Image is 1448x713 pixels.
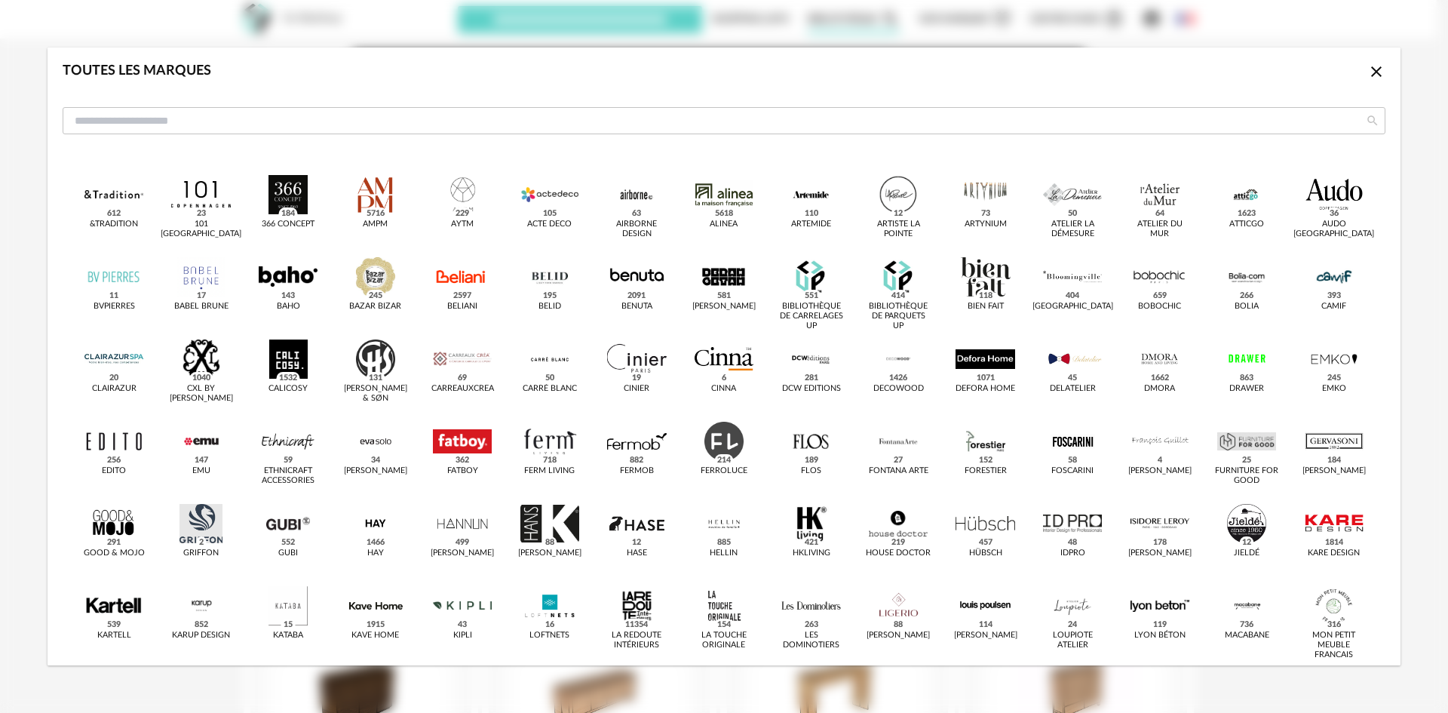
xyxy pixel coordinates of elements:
div: Dmora [1144,384,1175,394]
div: Fatboy [447,466,478,476]
div: CLAIRAZUR [92,384,137,394]
span: 1662 [1148,372,1171,384]
div: Carreauxcrea [431,384,494,394]
div: Fermob [620,466,654,476]
span: 12 [891,207,906,220]
span: 256 [105,454,124,466]
div: MACABANE [1225,631,1269,641]
div: Carré Blanc [523,384,577,394]
span: 25 [1240,454,1254,466]
div: Drawer [1229,384,1264,394]
span: 245 [1324,372,1343,384]
span: 219 [889,536,908,549]
div: Lyon Béton [1134,631,1186,641]
span: 147 [192,454,210,466]
div: Hkliving [793,549,830,558]
span: 19 [630,372,644,384]
span: 362 [453,454,472,466]
div: Fontana Arte [869,466,928,476]
div: Hübsch [969,549,1002,558]
span: 612 [105,207,124,220]
div: Calicosy [268,384,308,394]
div: LOFTNETS [529,631,569,641]
span: 421 [802,536,821,549]
span: 2091 [625,290,649,302]
span: 189 [802,454,821,466]
span: 184 [279,207,298,220]
span: 45 [1066,372,1080,384]
div: Atelier du Mur [1127,220,1192,239]
div: Edito [102,466,126,476]
div: Bolia [1235,302,1259,312]
span: 281 [802,372,821,384]
div: Kartell [97,631,131,641]
div: AYTM [451,220,474,229]
div: Cinna [711,384,736,394]
div: Benuta [621,302,652,312]
span: 88 [891,619,906,631]
div: 101 [GEOGRAPHIC_DATA] [161,220,241,239]
div: Airborne Design [604,220,670,239]
span: 1426 [887,372,910,384]
span: 12 [1240,536,1254,549]
span: 20 [107,372,121,384]
div: dialog [48,48,1400,665]
span: 214 [714,454,733,466]
div: [PERSON_NAME] [518,549,581,558]
span: 118 [976,290,995,302]
span: 114 [976,619,995,631]
span: 15 [281,619,296,631]
span: 27 [891,454,906,466]
span: 184 [1324,454,1343,466]
div: Atelier La Démesure [1040,220,1106,239]
div: Ferroluce [701,466,747,476]
div: Kare Design [1308,549,1360,558]
div: Bobochic [1138,302,1181,312]
span: 50 [1066,207,1080,220]
span: 12 [630,536,644,549]
div: Bien Fait [968,302,1004,312]
span: 63 [630,207,644,220]
span: 43 [456,619,470,631]
span: 119 [1150,619,1169,631]
span: 291 [105,536,124,549]
span: 23 [194,207,208,220]
div: MON PETIT MEUBLE FRANCAIS [1301,631,1367,660]
div: 366 Concept [262,220,314,229]
span: 17 [194,290,208,302]
div: Audo [GEOGRAPHIC_DATA] [1293,220,1374,239]
div: [PERSON_NAME] [1128,466,1192,476]
div: Emu [192,466,210,476]
div: Hase [627,549,647,558]
span: 5618 [712,207,735,220]
span: 58 [1066,454,1080,466]
span: 499 [453,536,472,549]
div: &tradition [90,220,138,229]
div: Karup Design [172,631,230,641]
span: Close icon [1367,65,1385,78]
div: CAMIF [1321,302,1346,312]
span: 718 [540,454,559,466]
div: Delatelier [1050,384,1096,394]
div: Flos [801,466,821,476]
div: Kataba [273,631,303,641]
div: La Redoute intérieurs [604,631,670,650]
div: Kipli [453,631,472,641]
div: Belid [538,302,561,312]
div: Ethnicraft Accessories [256,466,321,486]
div: Baho [277,302,300,312]
div: Furniture for Good [1214,466,1280,486]
span: 154 [714,619,733,631]
div: Bibliothèque de Carrelages UP [778,302,844,331]
span: 263 [802,619,821,631]
span: 1814 [1322,536,1345,549]
div: Foscarini [1051,466,1094,476]
span: 6 [719,372,729,384]
div: CXL by [PERSON_NAME] [168,384,234,404]
span: 16 [542,619,557,631]
div: Acte DECO [527,220,572,229]
div: Cinier [624,384,649,394]
div: Artynium [965,220,1007,229]
span: 48 [1066,536,1080,549]
span: 266 [1238,290,1256,302]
